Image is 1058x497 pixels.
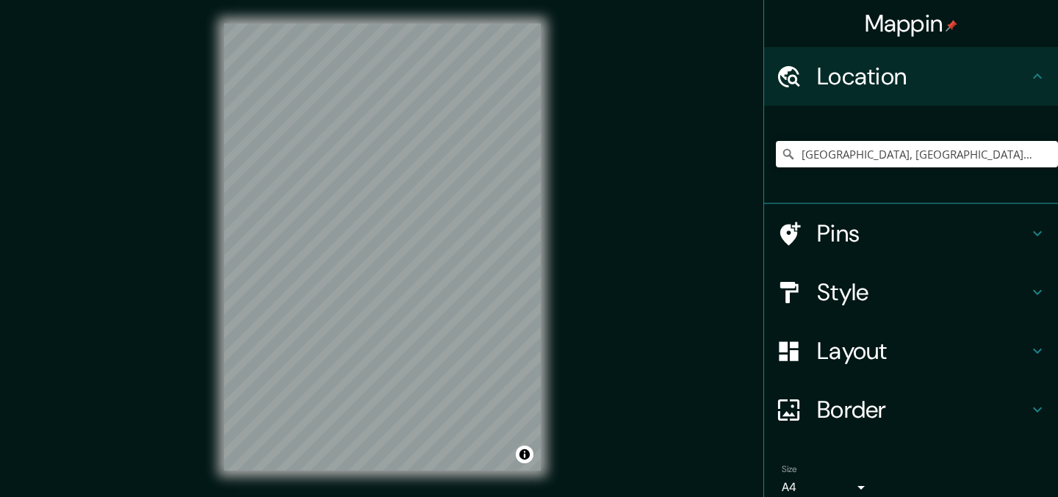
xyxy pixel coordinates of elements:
h4: Pins [817,219,1029,248]
label: Size [782,463,797,476]
h4: Mappin [865,9,958,38]
div: Layout [764,322,1058,380]
img: pin-icon.png [946,20,957,32]
div: Pins [764,204,1058,263]
h4: Style [817,277,1029,307]
h4: Border [817,395,1029,424]
div: Border [764,380,1058,439]
h4: Layout [817,336,1029,366]
h4: Location [817,62,1029,91]
button: Toggle attribution [516,446,533,463]
div: Style [764,263,1058,322]
input: Pick your city or area [776,141,1058,167]
iframe: Help widget launcher [927,440,1042,481]
canvas: Map [224,23,541,471]
div: Location [764,47,1058,106]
